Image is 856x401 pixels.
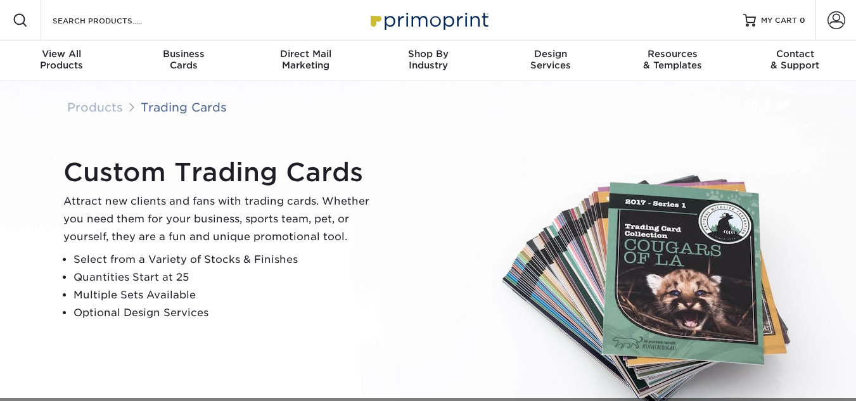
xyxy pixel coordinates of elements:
a: Direct MailMarketing [245,41,367,81]
li: Multiple Sets Available [73,286,380,304]
li: Select from a Variety of Stocks & Finishes [73,251,380,269]
span: Contact [734,48,856,60]
p: Attract new clients and fans with trading cards. Whether you need them for your business, sports ... [63,193,380,246]
a: Shop ByIndustry [367,41,489,81]
li: Quantities Start at 25 [73,269,380,286]
span: Business [122,48,245,60]
div: & Templates [611,48,734,71]
div: Services [489,48,611,71]
a: DesignServices [489,41,611,81]
span: Direct Mail [245,48,367,60]
div: & Support [734,48,856,71]
a: Trading Cards [141,100,227,114]
li: Optional Design Services [73,304,380,322]
div: Marketing [245,48,367,71]
span: 0 [800,16,805,25]
h1: Custom Trading Cards [63,157,380,188]
span: Shop By [367,48,489,60]
span: Resources [611,48,734,60]
a: Products [67,100,123,114]
a: BusinessCards [122,41,245,81]
span: Design [489,48,611,60]
input: SEARCH PRODUCTS..... [51,13,175,28]
img: Primoprint [365,6,492,34]
span: MY CART [761,15,797,26]
a: Resources& Templates [611,41,734,81]
div: Industry [367,48,489,71]
div: Cards [122,48,245,71]
a: Contact& Support [734,41,856,81]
